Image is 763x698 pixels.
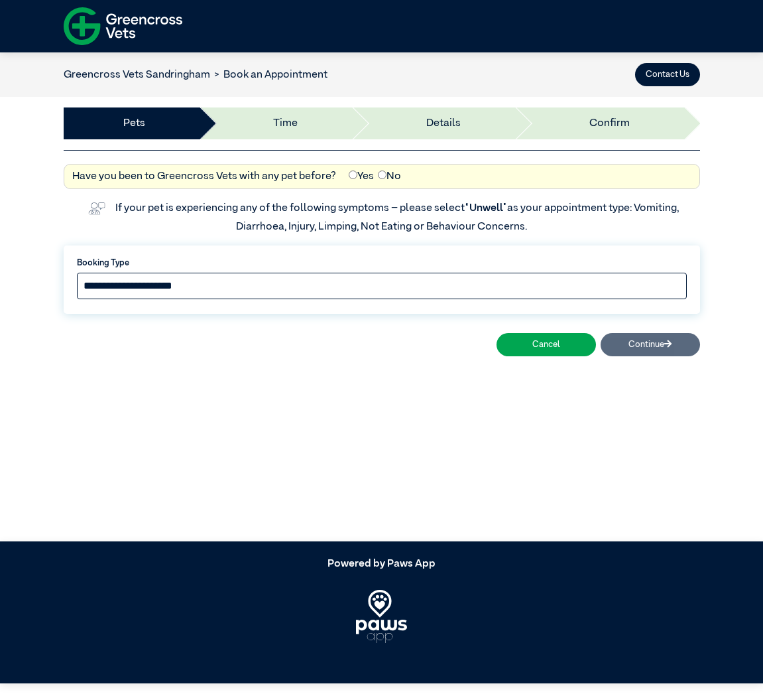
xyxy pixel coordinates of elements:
[378,171,386,179] input: No
[64,70,210,80] a: Greencross Vets Sandringham
[77,257,687,269] label: Booking Type
[465,203,507,214] span: “Unwell”
[378,169,401,184] label: No
[123,115,145,131] a: Pets
[64,67,328,83] nav: breadcrumb
[497,333,596,356] button: Cancel
[72,169,336,184] label: Have you been to Greencross Vets with any pet before?
[210,67,328,83] li: Book an Appointment
[356,590,407,643] img: PawsApp
[84,198,109,219] img: vet
[64,3,182,49] img: f-logo
[64,558,700,571] h5: Powered by Paws App
[115,203,681,232] label: If your pet is experiencing any of the following symptoms – please select as your appointment typ...
[349,171,357,179] input: Yes
[635,63,700,86] button: Contact Us
[349,169,374,184] label: Yes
